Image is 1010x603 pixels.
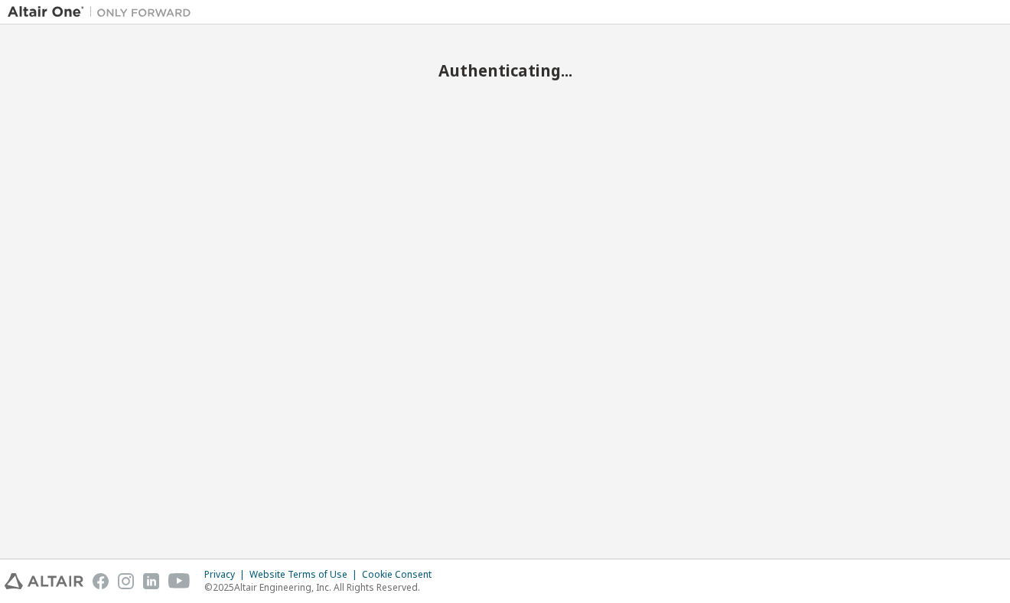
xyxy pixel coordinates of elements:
[362,569,441,581] div: Cookie Consent
[143,573,159,589] img: linkedin.svg
[118,573,134,589] img: instagram.svg
[93,573,109,589] img: facebook.svg
[8,60,1002,80] h2: Authenticating...
[5,573,83,589] img: altair_logo.svg
[168,573,191,589] img: youtube.svg
[204,569,249,581] div: Privacy
[249,569,362,581] div: Website Terms of Use
[204,581,441,594] p: © 2025 Altair Engineering, Inc. All Rights Reserved.
[8,5,199,20] img: Altair One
